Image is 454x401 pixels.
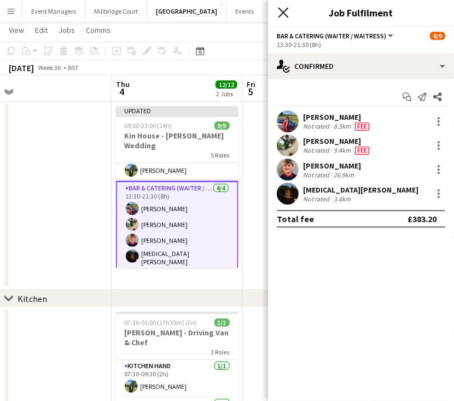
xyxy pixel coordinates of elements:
[125,121,172,130] span: 09:00-23:00 (14h)
[9,62,34,73] div: [DATE]
[216,90,237,98] div: 2 Jobs
[68,63,79,72] div: BST
[116,144,238,181] app-card-role: Bar & Catering (Waiter / waitress)1/109:30-13:00 (3h30m)[PERSON_NAME]
[277,32,395,40] button: Bar & Catering (Waiter / waitress)
[22,1,85,22] button: Event Managers
[263,1,307,22] button: LIMEKILN
[331,195,353,203] div: 3.8km
[31,23,52,37] a: Edit
[303,185,418,195] div: [MEDICAL_DATA][PERSON_NAME]
[214,318,230,327] span: 3/3
[116,328,238,347] h3: [PERSON_NAME] - Driving Van & Chef
[245,85,255,98] span: 5
[114,85,130,98] span: 4
[331,146,353,155] div: 9.4km
[303,136,371,146] div: [PERSON_NAME]
[303,112,371,122] div: [PERSON_NAME]
[85,1,147,22] button: Millbridge Court
[331,171,356,179] div: 26.9km
[54,23,79,37] a: Jobs
[216,80,237,89] span: 12/12
[303,171,331,179] div: Not rated
[303,161,361,171] div: [PERSON_NAME]
[4,23,28,37] a: View
[303,146,331,155] div: Not rated
[211,151,230,159] span: 5 Roles
[214,121,230,130] span: 9/9
[277,40,445,49] div: 13:30-21:30 (8h)
[247,79,255,89] span: Fri
[18,293,47,304] div: Kitchen
[430,32,445,40] span: 8/9
[303,195,331,203] div: Not rated
[353,146,371,155] div: Crew has different fees then in role
[226,1,263,22] button: Events
[331,122,353,131] div: 8.5km
[147,1,226,22] button: [GEOGRAPHIC_DATA]
[408,213,436,224] div: £383.20
[277,213,314,224] div: Total fee
[211,348,230,356] span: 3 Roles
[353,122,371,131] div: Crew has different fees then in role
[268,53,454,79] div: Confirmed
[82,23,115,37] a: Comms
[277,32,386,40] span: Bar & Catering (Waiter / waitress)
[59,25,75,35] span: Jobs
[35,25,48,35] span: Edit
[116,79,130,89] span: Thu
[303,122,331,131] div: Not rated
[9,25,24,35] span: View
[116,360,238,397] app-card-role: Kitchen Hand1/107:30-09:30 (2h)[PERSON_NAME]
[116,106,238,115] div: Updated
[116,106,238,268] app-job-card: Updated09:00-23:00 (14h)9/9Kin House - [PERSON_NAME] Wedding5 RolesBar & Catering (Waiter / waitr...
[36,63,63,72] span: Week 36
[116,181,238,271] app-card-role: Bar & Catering (Waiter / waitress)4/413:30-21:30 (8h)[PERSON_NAME][PERSON_NAME][PERSON_NAME][MEDI...
[355,147,369,155] span: Fee
[86,25,110,35] span: Comms
[116,131,238,150] h3: Kin House - [PERSON_NAME] Wedding
[355,123,369,131] span: Fee
[268,5,454,20] h3: Job Fulfilment
[125,318,197,327] span: 07:30-01:00 (17h30m) (Fri)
